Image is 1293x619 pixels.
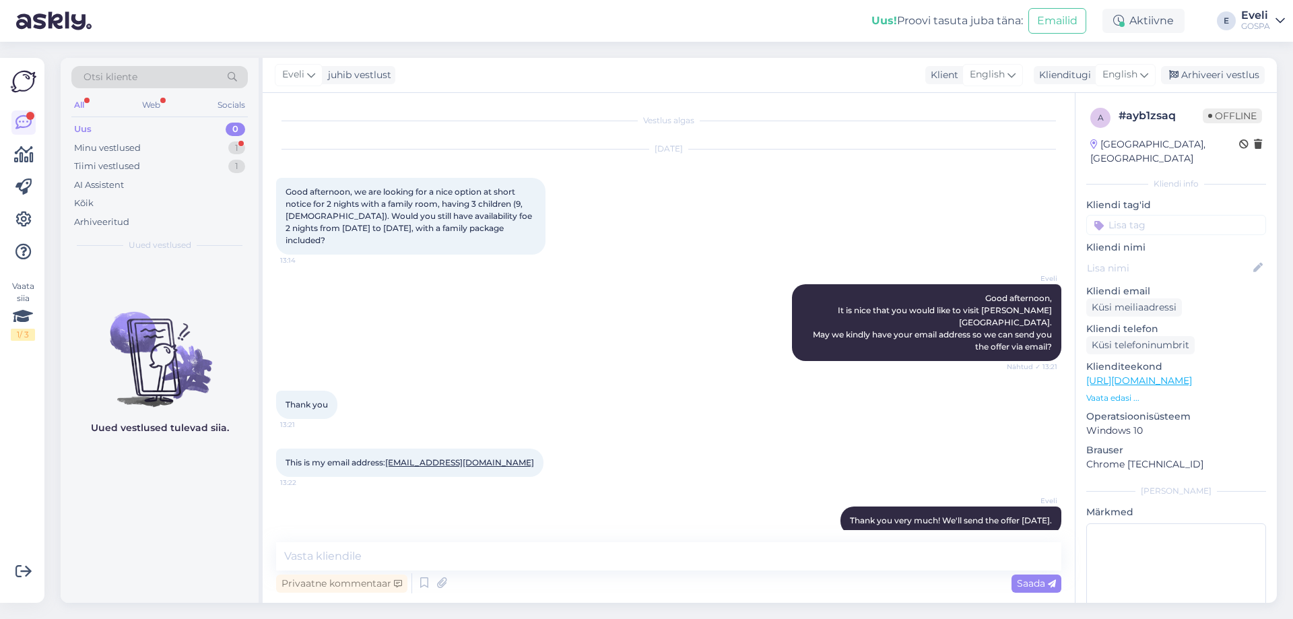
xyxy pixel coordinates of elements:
div: Arhiveeritud [74,216,129,229]
span: Otsi kliente [84,70,137,84]
div: Proovi tasuta juba täna: [871,13,1023,29]
div: Eveli [1241,10,1270,21]
input: Lisa tag [1086,215,1266,235]
div: Socials [215,96,248,114]
span: Thank you very much! We'll send the offer [DATE]. [850,515,1052,525]
div: Aktiivne [1102,9,1185,33]
div: 1 [228,160,245,173]
p: Märkmed [1086,505,1266,519]
span: 13:22 [280,478,331,488]
input: Lisa nimi [1087,261,1251,275]
span: Saada [1017,577,1056,589]
span: 13:14 [280,255,331,265]
div: [GEOGRAPHIC_DATA], [GEOGRAPHIC_DATA] [1090,137,1239,166]
span: Thank you [286,399,328,410]
a: EveliGOSPA [1241,10,1285,32]
img: Askly Logo [11,69,36,94]
span: Uued vestlused [129,239,191,251]
div: Arhiveeri vestlus [1161,66,1265,84]
div: Privaatne kommentaar [276,575,407,593]
div: 1 [228,141,245,155]
span: English [1102,67,1137,82]
div: Küsi meiliaadressi [1086,298,1182,317]
p: Klienditeekond [1086,360,1266,374]
p: Vaata edasi ... [1086,392,1266,404]
div: E [1217,11,1236,30]
button: Emailid [1028,8,1086,34]
span: Eveli [1007,273,1057,284]
span: Good afternoon, we are looking for a nice option at short notice for 2 nights with a family room,... [286,187,534,245]
span: 13:21 [280,420,331,430]
div: All [71,96,87,114]
p: Kliendi telefon [1086,322,1266,336]
div: Kliendi info [1086,178,1266,190]
div: Web [139,96,163,114]
span: English [970,67,1005,82]
a: [EMAIL_ADDRESS][DOMAIN_NAME] [385,457,534,467]
div: Vaata siia [11,280,35,341]
div: Vestlus algas [276,115,1061,127]
p: Brauser [1086,443,1266,457]
div: Kõik [74,197,94,210]
div: [DATE] [276,143,1061,155]
p: Uued vestlused tulevad siia. [91,421,229,435]
div: Klienditugi [1034,68,1091,82]
div: juhib vestlust [323,68,391,82]
div: AI Assistent [74,178,124,192]
p: Kliendi email [1086,284,1266,298]
p: Kliendi tag'id [1086,198,1266,212]
div: [PERSON_NAME] [1086,485,1266,497]
span: Eveli [1007,496,1057,506]
b: Uus! [871,14,897,27]
img: No chats [61,288,259,409]
p: Kliendi nimi [1086,240,1266,255]
span: Offline [1203,108,1262,123]
p: Operatsioonisüsteem [1086,410,1266,424]
div: Küsi telefoninumbrit [1086,336,1195,354]
div: Tiimi vestlused [74,160,140,173]
div: Minu vestlused [74,141,141,155]
div: GOSPA [1241,21,1270,32]
span: This is my email address: [286,457,534,467]
div: Uus [74,123,92,136]
p: Chrome [TECHNICAL_ID] [1086,457,1266,471]
p: Windows 10 [1086,424,1266,438]
span: Nähtud ✓ 13:21 [1007,362,1057,372]
div: # ayb1zsaq [1119,108,1203,124]
div: 0 [226,123,245,136]
div: Klient [925,68,958,82]
span: Eveli [282,67,304,82]
span: a [1098,112,1104,123]
div: 1 / 3 [11,329,35,341]
a: [URL][DOMAIN_NAME] [1086,374,1192,387]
